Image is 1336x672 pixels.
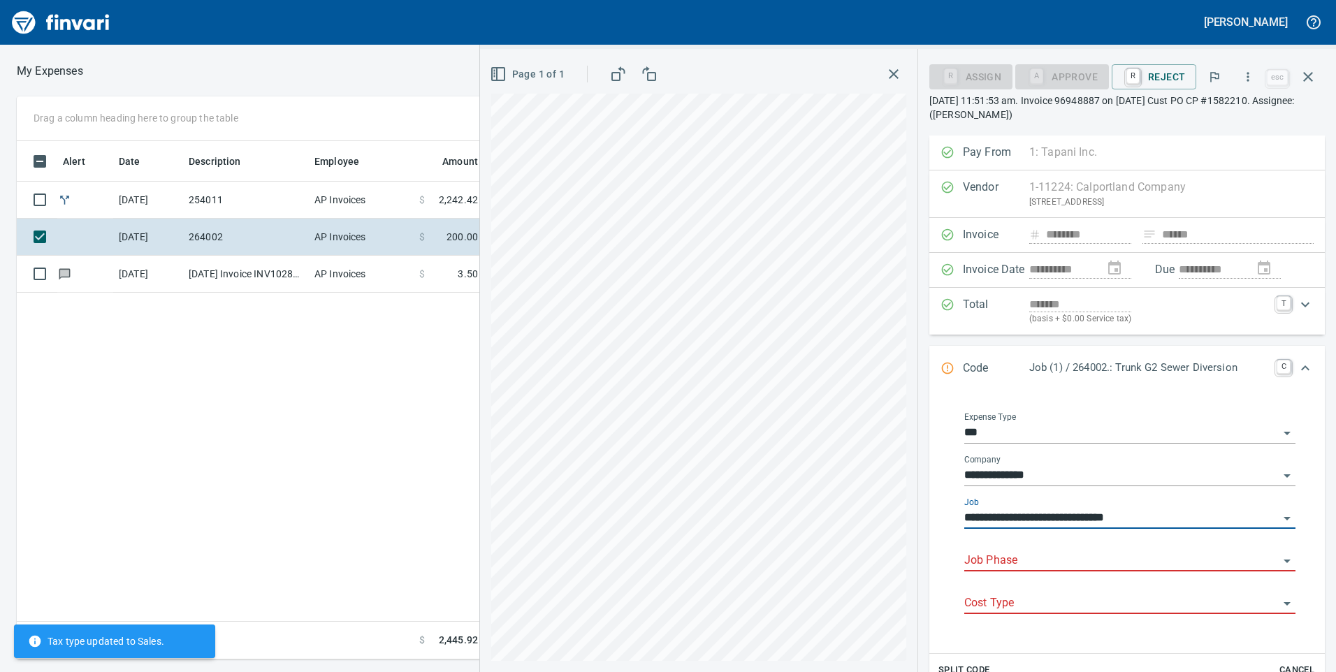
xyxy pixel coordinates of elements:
label: Company [964,455,1001,464]
span: 2,242.42 [439,193,478,207]
p: Job (1) / 264002.: Trunk G2 Sewer Diversion [1029,360,1268,376]
span: Alert [63,153,103,170]
p: My Expenses [17,63,83,80]
a: esc [1267,70,1288,85]
span: Alert [63,153,85,170]
span: $ [419,193,425,207]
nav: breadcrumb [17,63,83,80]
button: More [1233,61,1263,92]
span: Employee [314,153,377,170]
p: Total [963,296,1029,326]
td: [DATE] Invoice INV10286289 from [GEOGRAPHIC_DATA] (1-24796) [183,256,309,293]
a: T [1277,296,1291,310]
span: $ [419,230,425,244]
span: Employee [314,153,359,170]
span: Split transaction [57,195,72,204]
span: Reject [1123,65,1185,89]
span: Close invoice [1263,60,1325,94]
div: Job Phase required [1015,70,1109,82]
td: AP Invoices [309,182,414,219]
span: Has messages [57,269,72,278]
span: Date [119,153,159,170]
div: Expand [929,346,1325,392]
p: Drag a column heading here to group the table [34,111,238,125]
td: 254011 [183,182,309,219]
span: Page 1 of 1 [493,66,565,83]
button: Open [1277,509,1297,528]
button: Open [1277,423,1297,443]
p: (basis + $0.00 Service tax) [1029,312,1268,326]
span: $ [419,633,425,648]
img: Finvari [8,6,113,39]
span: Description [189,153,259,170]
td: [DATE] [113,182,183,219]
button: Open [1277,551,1297,571]
span: 2,445.92 [439,633,478,648]
span: 3.50 [458,267,478,281]
span: Amount [442,153,478,170]
span: Date [119,153,140,170]
p: [DATE] 11:51:53 am. Invoice 96948887 on [DATE] Cust PO CP #1582210. Assignee: ([PERSON_NAME]) [929,94,1325,122]
span: $ [419,267,425,281]
a: R [1126,68,1140,84]
button: Page 1 of 1 [487,61,570,87]
label: Expense Type [964,413,1016,421]
td: AP Invoices [309,256,414,293]
td: 264002 [183,219,309,256]
label: Job [964,498,979,506]
button: RReject [1112,64,1196,89]
td: [DATE] [113,219,183,256]
span: 200.00 [446,230,478,244]
span: Description [189,153,241,170]
button: Open [1277,466,1297,485]
div: Assign [929,70,1012,82]
div: Expand [929,288,1325,335]
a: C [1277,360,1291,374]
button: Open [1277,594,1297,613]
td: [DATE] [113,256,183,293]
span: Amount [424,153,478,170]
h5: [PERSON_NAME] [1204,15,1288,29]
td: AP Invoices [309,219,414,256]
p: Code [963,360,1029,378]
span: Tax type updated to Sales. [28,634,164,648]
button: Flag [1199,61,1230,92]
button: [PERSON_NAME] [1200,11,1291,33]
